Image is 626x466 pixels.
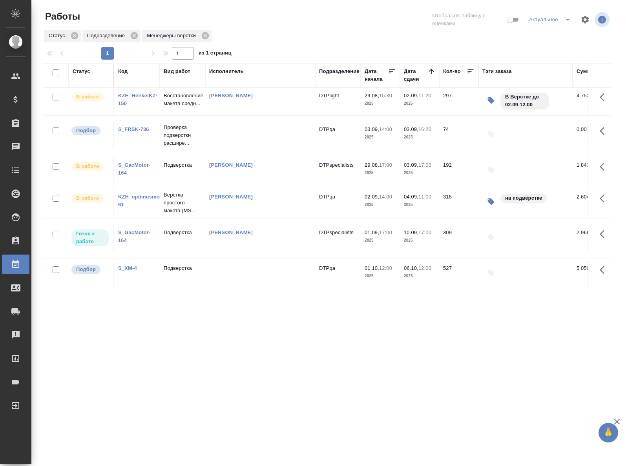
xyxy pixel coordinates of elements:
p: 10.09, [404,229,418,235]
p: 17:00 [379,162,392,168]
p: 12:00 [418,265,431,271]
div: Исполнитель может приступить к работе [71,229,110,247]
div: Исполнитель выполняет работу [71,161,110,172]
div: split button [527,13,576,26]
div: Можно подбирать исполнителей [71,264,110,275]
a: [PERSON_NAME] [209,229,253,235]
a: KZH_HenkelKZ-150 [118,93,157,106]
td: 297 [439,88,478,115]
p: Подверстка [164,229,201,237]
span: Работы [43,10,80,23]
span: Настроить таблицу [576,10,595,29]
p: 11:20 [418,93,431,98]
p: 02.09, [365,194,379,200]
td: DTPqa [315,260,361,288]
p: Подверстка [164,264,201,272]
button: Изменить тэги [482,193,500,210]
div: Подразделение [82,30,141,42]
button: Здесь прячутся важные кнопки [595,157,614,176]
button: Добавить тэги [482,264,500,282]
td: 309 [439,225,478,252]
p: 2025 [365,133,396,141]
p: 2025 [404,272,435,280]
p: 17:00 [418,229,431,235]
span: Посмотреть информацию [595,12,611,27]
td: 2 604,42 ₽ [573,189,612,217]
div: на подверстке [500,193,548,204]
p: 04.09, [404,194,418,200]
p: 11:00 [418,194,431,200]
button: Здесь прячутся важные кнопки [595,225,614,244]
td: DTPlight [315,88,361,115]
p: 2025 [365,237,396,244]
p: Подбор [76,266,96,273]
td: 2 966,40 ₽ [573,225,612,252]
div: Исполнитель выполняет работу [71,193,110,204]
p: 14:00 [379,194,392,200]
div: Исполнитель выполняет работу [71,92,110,102]
p: 29.08, [365,93,379,98]
p: Верстка простого макета (MS... [164,191,201,215]
button: 🙏 [599,423,618,442]
td: 1 843,20 ₽ [573,157,612,185]
td: 318 [439,189,478,217]
div: Код [118,67,128,75]
p: 2025 [404,100,435,107]
button: Добавить тэги [482,161,500,178]
p: Статус [49,32,68,40]
span: 🙏 [602,424,615,441]
button: Добавить тэги [482,229,500,246]
td: 192 [439,157,478,185]
p: Подразделение [87,32,128,40]
div: Менеджеры верстки [142,30,212,42]
a: KZH_optimusmedica-61 [118,194,172,208]
td: 5 059,20 ₽ [573,260,612,288]
p: 01.10, [365,265,379,271]
a: S_XM-4 [118,265,137,271]
td: DTPspecialists [315,225,361,252]
a: S_GacMotor-164 [118,162,150,176]
p: 2025 [365,201,396,209]
p: 06.10, [404,265,418,271]
td: DTPqa [315,122,361,149]
td: DTPspecialists [315,157,361,185]
p: В Верстке до 02.09 12.00 [505,93,544,109]
p: 17:00 [379,229,392,235]
a: [PERSON_NAME] [209,194,253,200]
a: [PERSON_NAME] [209,93,253,98]
td: 0,00 ₽ [573,122,612,149]
p: 02.09, [404,93,418,98]
button: Здесь прячутся важные кнопки [595,122,614,140]
a: [PERSON_NAME] [209,162,253,168]
p: 2025 [365,169,396,177]
button: Здесь прячутся важные кнопки [595,260,614,279]
div: Кол-во [443,67,461,75]
div: Тэги заказа [482,67,512,75]
p: 03.09, [404,126,418,132]
p: 14:00 [379,126,392,132]
p: Проверка подверстки расшире... [164,124,201,147]
button: Здесь прячутся важные кнопки [595,88,614,107]
td: DTPqa [315,189,361,217]
a: S_FRSK-736 [118,126,149,132]
p: 2025 [404,201,435,209]
p: 16:20 [418,126,431,132]
p: Менеджеры верстки [147,32,199,40]
p: 17:00 [418,162,431,168]
div: Можно подбирать исполнителей [71,126,110,136]
td: 4 752,00 ₽ [573,88,612,115]
div: Подразделение [319,67,360,75]
td: 527 [439,260,478,288]
td: 74 [439,122,478,149]
div: Дата сдачи [404,67,427,83]
div: В Верстке до 02.09 12.00 [500,92,550,110]
div: Дата начала [365,67,388,83]
p: 2025 [404,237,435,244]
div: Вид работ [164,67,190,75]
p: 29.08, [365,162,379,168]
p: В работе [76,162,99,170]
p: 03.09, [365,126,379,132]
div: Статус [44,30,81,42]
p: Подбор [76,127,96,135]
p: 2025 [365,100,396,107]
